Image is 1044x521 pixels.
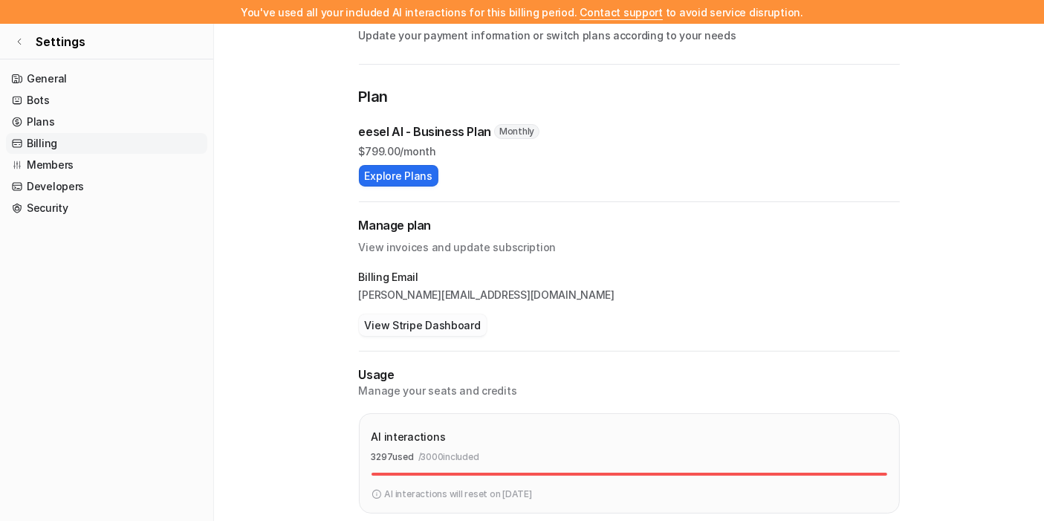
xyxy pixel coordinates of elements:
a: Members [6,155,207,175]
a: Developers [6,176,207,197]
p: 3297 used [372,450,414,464]
p: $ 799.00/month [359,143,900,159]
button: View Stripe Dashboard [359,314,487,336]
p: AI interactions will reset on [DATE] [385,488,532,501]
span: Monthly [494,124,539,139]
p: AI interactions [372,429,446,444]
p: Usage [359,366,900,384]
p: Plan [359,85,900,111]
a: General [6,68,207,89]
p: Update your payment information or switch plans according to your needs [359,27,900,43]
h2: Manage plan [359,217,900,234]
p: Manage your seats and credits [359,384,900,398]
p: / 3000 included [418,450,479,464]
p: [PERSON_NAME][EMAIL_ADDRESS][DOMAIN_NAME] [359,288,900,302]
span: Settings [36,33,85,51]
p: View invoices and update subscription [359,234,900,255]
p: Billing Email [359,270,900,285]
span: Contact support [580,6,663,19]
a: Security [6,198,207,219]
a: Billing [6,133,207,154]
button: Explore Plans [359,165,438,187]
a: Plans [6,111,207,132]
p: eesel AI - Business Plan [359,123,491,140]
a: Bots [6,90,207,111]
